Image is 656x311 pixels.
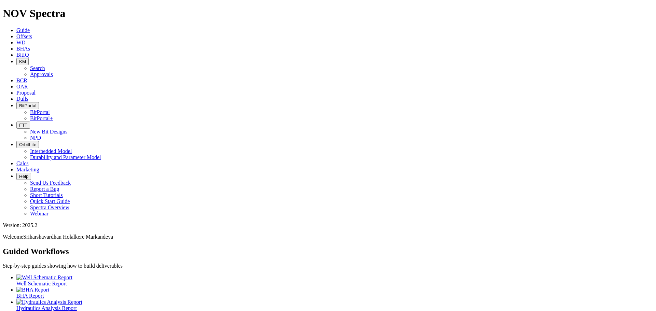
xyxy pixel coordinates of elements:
h2: Guided Workflows [3,247,653,256]
a: Short Tutorials [30,192,63,198]
button: FTT [16,122,30,129]
a: OAR [16,84,28,89]
a: Webinar [30,211,49,216]
span: Hydraulics Analysis Report [16,305,77,311]
a: Offsets [16,33,32,39]
button: KM [16,58,29,65]
a: Dulls [16,96,28,102]
a: BitPortal [30,109,50,115]
a: BitIQ [16,52,29,58]
a: BHA Report BHA Report [16,287,653,299]
button: Help [16,173,31,180]
a: Send Us Feedback [30,180,71,186]
img: BHA Report [16,287,49,293]
a: Hydraulics Analysis Report Hydraulics Analysis Report [16,299,653,311]
span: KM [19,59,26,64]
a: BitPortal+ [30,115,53,121]
a: Spectra Overview [30,204,69,210]
a: BHAs [16,46,30,52]
a: Marketing [16,167,39,172]
a: Guide [16,27,30,33]
a: Approvals [30,71,53,77]
span: FTT [19,123,27,128]
a: Search [30,65,45,71]
a: Interbedded Model [30,148,72,154]
a: New Bit Designs [30,129,67,135]
a: Durability and Parameter Model [30,154,101,160]
span: Help [19,174,28,179]
span: BitPortal [19,103,36,108]
span: BHA Report [16,293,44,299]
img: Hydraulics Analysis Report [16,299,82,305]
button: OrbitLite [16,141,39,148]
a: BCR [16,77,27,83]
a: Well Schematic Report Well Schematic Report [16,274,653,286]
a: Quick Start Guide [30,198,70,204]
button: BitPortal [16,102,39,109]
a: NPD [30,135,41,141]
p: Step-by-step guides showing how to build deliverables [3,263,653,269]
a: WD [16,40,26,45]
div: Version: 2025.2 [3,222,653,228]
img: Well Schematic Report [16,274,72,281]
span: Well Schematic Report [16,281,67,286]
h1: NOV Spectra [3,7,653,20]
a: Report a Bug [30,186,59,192]
span: OrbitLite [19,142,36,147]
span: Sriharshavardhan Holalkere Markandeya [23,234,113,240]
a: Proposal [16,90,36,96]
a: Calcs [16,160,29,166]
p: Welcome [3,234,653,240]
